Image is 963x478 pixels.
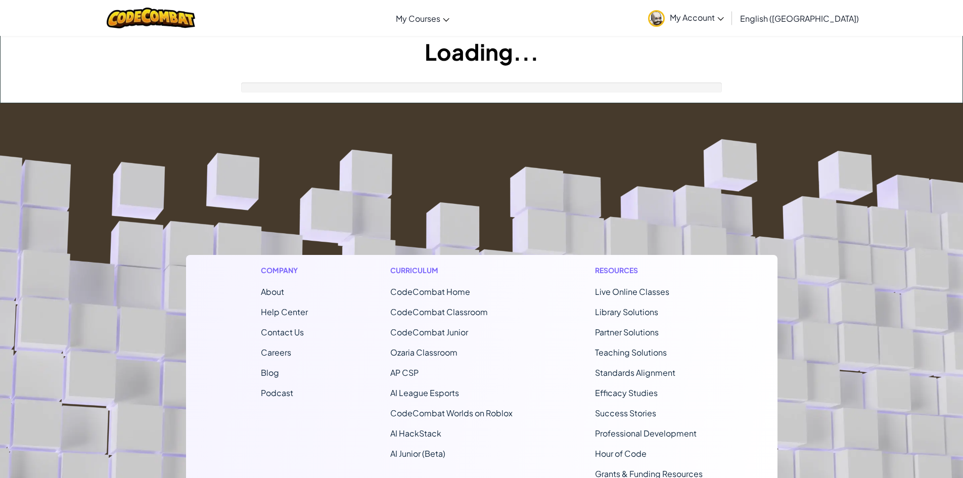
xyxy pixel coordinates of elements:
span: My Courses [396,13,440,24]
a: English ([GEOGRAPHIC_DATA]) [735,5,864,32]
a: Help Center [261,307,308,317]
h1: Resources [595,265,703,276]
span: CodeCombat Home [390,286,470,297]
a: Library Solutions [595,307,658,317]
span: My Account [670,12,724,23]
a: Professional Development [595,428,697,439]
a: CodeCombat Classroom [390,307,488,317]
a: Standards Alignment [595,367,675,378]
img: CodeCombat logo [107,8,195,28]
img: avatar [648,10,665,27]
a: Hour of Code [595,448,647,459]
a: Ozaria Classroom [390,347,457,358]
a: Blog [261,367,279,378]
a: Partner Solutions [595,327,659,337]
a: About [261,286,284,297]
span: English ([GEOGRAPHIC_DATA]) [740,13,859,24]
h1: Loading... [1,36,962,67]
h1: Curriculum [390,265,513,276]
a: Efficacy Studies [595,387,658,398]
a: AI Junior (Beta) [390,448,445,459]
a: Success Stories [595,408,656,418]
a: Live Online Classes [595,286,669,297]
a: Podcast [261,387,293,398]
a: Careers [261,347,291,358]
a: My Account [643,2,729,34]
a: My Courses [391,5,454,32]
a: AI League Esports [390,387,459,398]
a: CodeCombat Worlds on Roblox [390,408,513,418]
a: AP CSP [390,367,419,378]
span: Contact Us [261,327,304,337]
h1: Company [261,265,308,276]
a: AI HackStack [390,428,441,439]
a: CodeCombat Junior [390,327,468,337]
a: Teaching Solutions [595,347,667,358]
